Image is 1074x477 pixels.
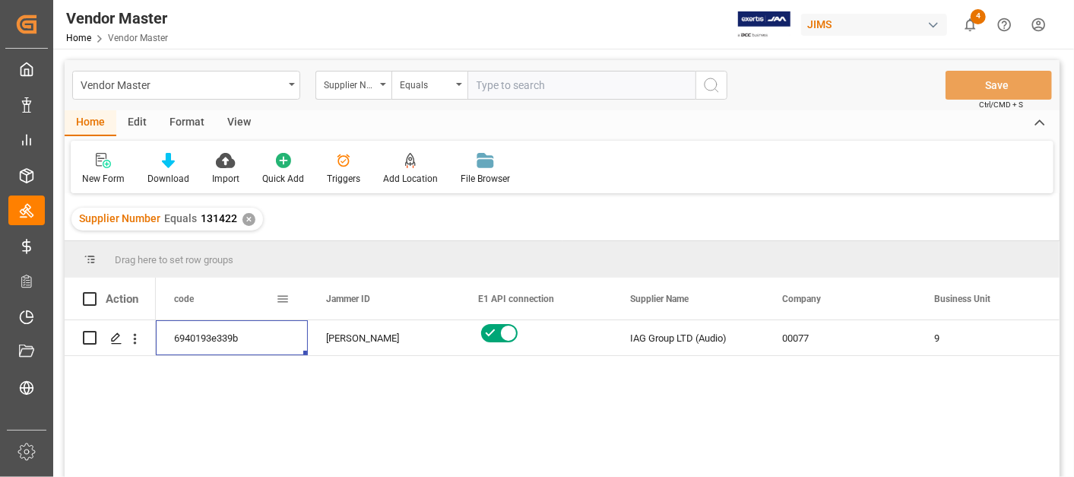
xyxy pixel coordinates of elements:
img: Exertis%20JAM%20-%20Email%20Logo.jpg_1722504956.jpg [738,11,790,38]
div: Press SPACE to select this row. [65,320,156,356]
span: Drag here to set row groups [115,254,233,266]
div: Edit [116,110,158,136]
div: IAG Group LTD (Audio) [612,320,764,355]
span: Ctrl/CMD + S [979,99,1023,110]
div: Triggers [327,172,360,186]
div: [PERSON_NAME] [326,321,442,356]
div: Add Location [383,172,438,186]
div: 9 [916,320,1068,355]
div: Equals [400,75,451,92]
button: Help Center [987,8,1022,42]
span: E1 API connection [478,294,554,304]
div: Format [158,110,216,136]
div: Action [106,292,138,306]
div: Home [65,110,116,136]
div: Quick Add [262,172,304,186]
div: ✕ [242,213,255,226]
span: 131422 [201,212,237,224]
button: open menu [315,71,391,100]
span: code [174,294,194,304]
span: Jammer ID [326,294,370,304]
div: 00077 [764,320,916,355]
button: Save [946,71,1052,100]
div: Download [147,172,189,186]
div: Vendor Master [66,7,168,30]
a: Home [66,33,91,43]
span: 4 [971,9,986,24]
button: search button [695,71,727,100]
button: open menu [391,71,467,100]
div: Import [212,172,239,186]
div: JIMS [801,14,947,36]
div: File Browser [461,172,510,186]
span: Supplier Number [79,212,160,224]
div: New Form [82,172,125,186]
span: Supplier Name [630,294,689,304]
input: Type to search [467,71,695,100]
div: Vendor Master [81,75,284,94]
button: JIMS [801,10,953,39]
div: View [216,110,262,136]
span: Equals [164,212,197,224]
div: 6940193e339b [156,320,308,355]
button: show 4 new notifications [953,8,987,42]
div: Supplier Number [324,75,375,92]
button: open menu [72,71,300,100]
span: Company [782,294,821,304]
span: Business Unit [934,294,990,304]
